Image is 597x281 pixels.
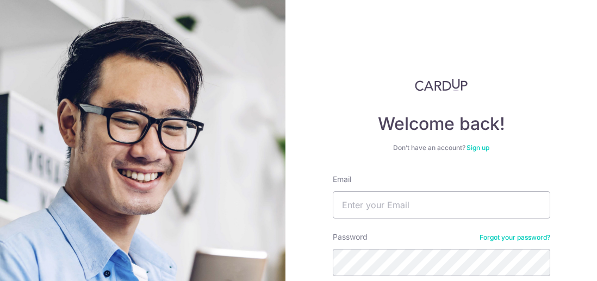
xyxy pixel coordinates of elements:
[333,113,550,135] h4: Welcome back!
[333,174,351,185] label: Email
[467,143,489,152] a: Sign up
[333,232,368,242] label: Password
[480,233,550,242] a: Forgot your password?
[333,191,550,218] input: Enter your Email
[333,143,550,152] div: Don’t have an account?
[415,78,468,91] img: CardUp Logo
